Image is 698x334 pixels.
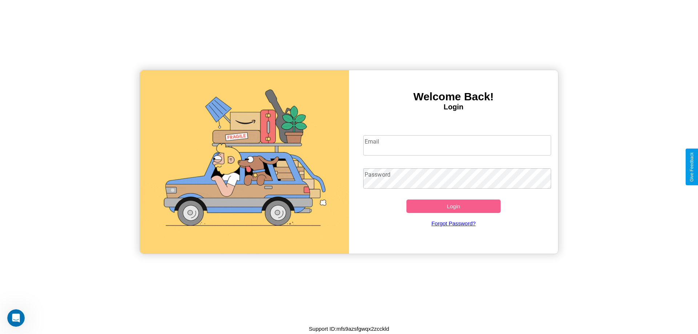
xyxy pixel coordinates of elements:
[7,309,25,327] iframe: Intercom live chat
[689,152,694,182] div: Give Feedback
[309,324,389,334] p: Support ID: mfs9azsfgwqx2zcckld
[349,90,558,103] h3: Welcome Back!
[349,103,558,111] h4: Login
[140,70,349,254] img: gif
[406,200,501,213] button: Login
[360,213,548,234] a: Forgot Password?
